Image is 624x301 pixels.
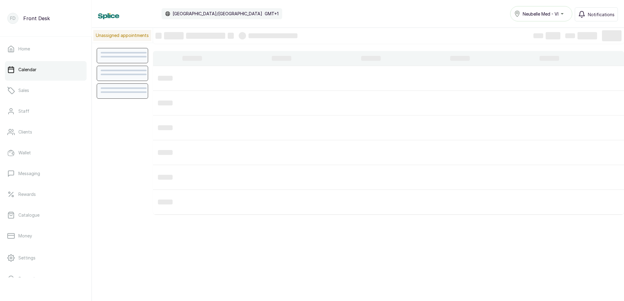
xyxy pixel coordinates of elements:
p: Settings [18,255,35,261]
p: Rewards [18,191,36,197]
button: Notifications [575,7,618,21]
a: Catalogue [5,207,87,224]
a: Rewards [5,186,87,203]
a: Calendar [5,61,87,78]
p: Unassigned appointments [93,30,151,41]
a: Sales [5,82,87,99]
p: Home [18,46,30,52]
p: Catalogue [18,212,39,218]
p: Clients [18,129,32,135]
a: Staff [5,103,87,120]
a: Money [5,227,87,244]
a: Clients [5,123,87,141]
a: Wallet [5,144,87,161]
p: Wallet [18,150,31,156]
p: Messaging [18,171,40,177]
p: FD [10,15,16,21]
a: Messaging [5,165,87,182]
a: Home [5,40,87,57]
a: Settings [5,249,87,266]
span: Neubelle Med - VI [523,11,559,17]
a: Support [5,270,87,287]
p: Calendar [18,67,36,73]
p: Front Desk [23,15,50,22]
p: Sales [18,87,29,94]
p: Staff [18,108,29,114]
p: Support [18,276,35,282]
button: Neubelle Med - VI [510,6,572,21]
p: GMT+1 [265,11,278,17]
p: Money [18,233,32,239]
span: Notifications [588,11,615,18]
p: [GEOGRAPHIC_DATA]/[GEOGRAPHIC_DATA] [173,11,262,17]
